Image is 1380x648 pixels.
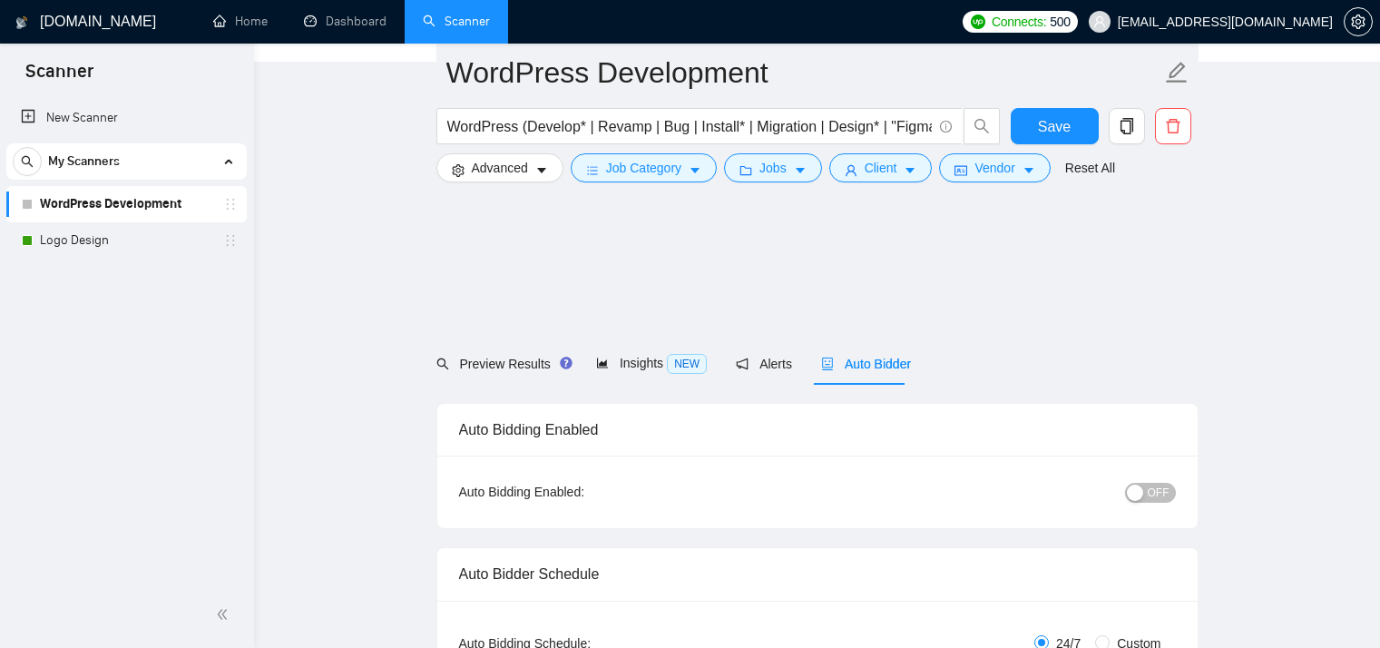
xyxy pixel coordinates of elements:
span: copy [1110,118,1144,134]
span: caret-down [689,163,701,177]
span: double-left [216,605,234,623]
span: search [14,155,41,168]
span: holder [223,197,238,211]
button: userClientcaret-down [829,153,933,182]
span: NEW [667,354,707,374]
span: search [436,358,449,370]
span: caret-down [794,163,807,177]
button: barsJob Categorycaret-down [571,153,717,182]
span: info-circle [940,121,952,133]
span: setting [452,163,465,177]
span: OFF [1148,483,1170,503]
span: holder [223,233,238,248]
span: Auto Bidder [821,357,911,371]
span: Alerts [736,357,792,371]
a: WordPress Development [40,186,212,222]
span: delete [1156,118,1190,134]
span: robot [821,358,834,370]
button: search [964,108,1000,144]
span: Job Category [606,158,681,178]
div: Tooltip anchor [558,355,574,371]
span: Insights [596,356,707,370]
button: idcardVendorcaret-down [939,153,1050,182]
span: folder [739,163,752,177]
button: Save [1011,108,1099,144]
a: Reset All [1065,158,1115,178]
a: New Scanner [21,100,232,136]
span: bars [586,163,599,177]
button: folderJobscaret-down [724,153,822,182]
span: Client [865,158,897,178]
li: New Scanner [6,100,247,136]
div: Auto Bidding Enabled: [459,482,698,502]
span: caret-down [535,163,548,177]
div: Auto Bidder Schedule [459,548,1176,600]
iframe: Intercom live chat [1318,586,1362,630]
span: Jobs [759,158,787,178]
button: settingAdvancedcaret-down [436,153,563,182]
button: search [13,147,42,176]
span: caret-down [1023,163,1035,177]
span: Advanced [472,158,528,178]
span: user [845,163,857,177]
span: area-chart [596,357,609,369]
div: Auto Bidding Enabled [459,404,1176,456]
a: Logo Design [40,222,212,259]
input: Search Freelance Jobs... [447,115,932,138]
span: caret-down [904,163,916,177]
button: delete [1155,108,1191,144]
input: Scanner name... [446,50,1161,95]
span: search [964,118,999,134]
li: My Scanners [6,143,247,259]
span: Preview Results [436,357,567,371]
span: notification [736,358,749,370]
span: Scanner [11,58,108,96]
span: idcard [954,163,967,177]
span: Vendor [974,158,1014,178]
button: copy [1109,108,1145,144]
span: Save [1038,115,1071,138]
span: edit [1165,61,1189,84]
span: My Scanners [48,143,120,180]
